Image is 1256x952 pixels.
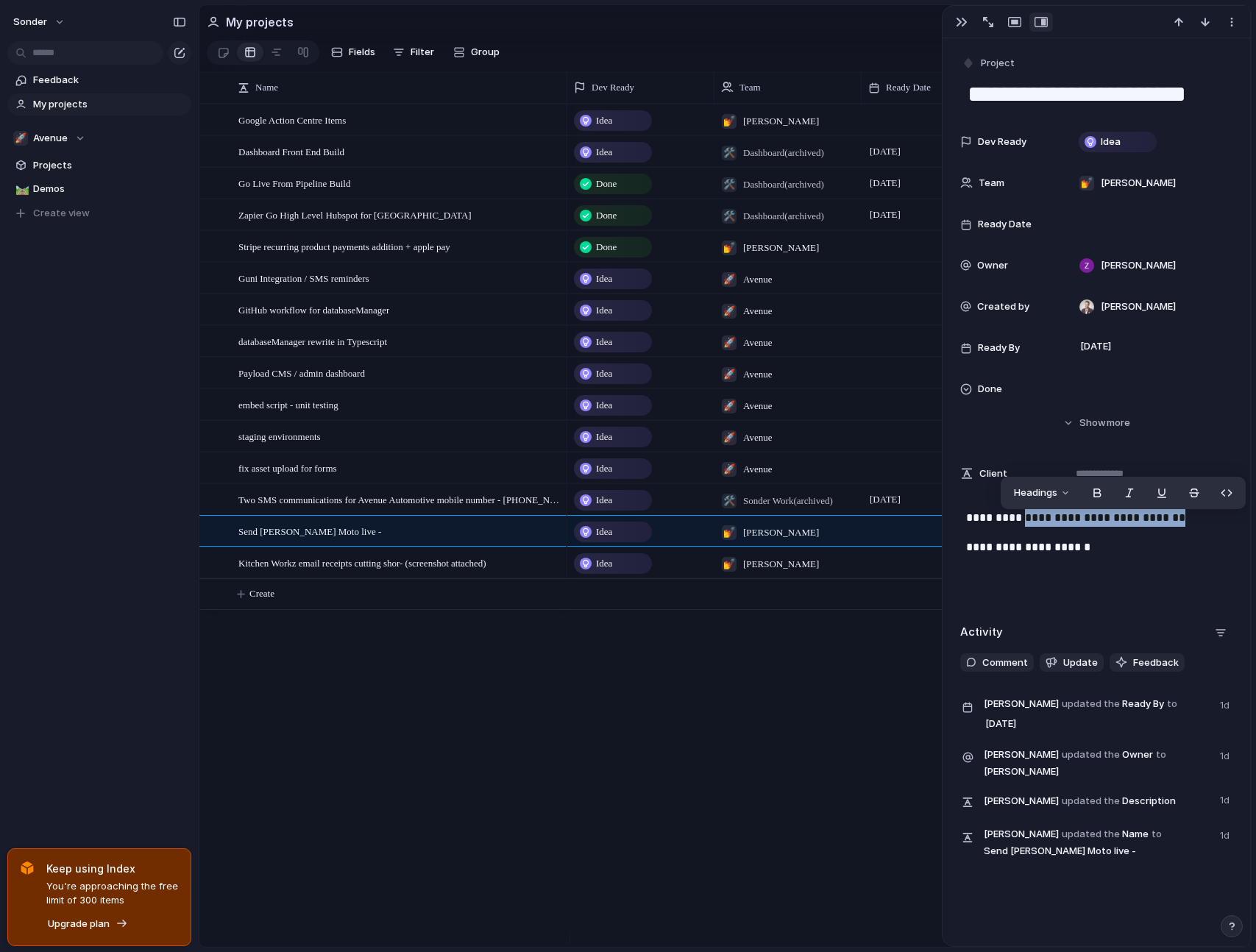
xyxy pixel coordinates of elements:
span: Go Live From Pipeline Build [238,174,350,191]
span: Show [1079,416,1106,430]
div: 🛠️ [722,177,737,192]
div: 🚀 [722,272,737,287]
span: Sonder Work (archived) [743,495,833,506]
button: sonder [7,10,73,34]
span: Created by [977,299,1029,314]
span: Done [596,177,617,191]
div: 🚀 [722,304,737,319]
span: Avenue [743,399,772,413]
button: Project [959,53,1019,74]
button: Upgrade plan [43,914,132,934]
span: Stripe recurring product payments addition + apple pay [238,238,450,255]
span: Idea [596,335,612,349]
span: Idea [596,113,612,128]
div: 🚀 [722,462,737,477]
span: Avenue [33,131,68,146]
button: Create view [7,202,191,224]
span: Ready By [978,341,1020,355]
button: Group [446,40,507,64]
button: 🛤️ [13,182,28,196]
span: Create [249,586,274,601]
span: Google Action Centre Items [238,111,346,128]
div: 💅 [1079,176,1094,191]
span: Project [981,56,1015,71]
span: 1d [1220,695,1232,713]
span: Dashboard (archived) [743,210,824,221]
span: more [1107,416,1130,430]
span: Idea [596,556,612,571]
span: [DATE] [866,491,904,508]
span: Fields [349,45,375,60]
span: Idea [596,366,612,381]
span: Done [596,240,617,255]
div: 🚀 [722,335,737,350]
span: to [1167,697,1177,711]
span: Dashboard Front End Build [238,143,344,160]
a: Feedback [7,69,191,91]
div: 🚀 [722,430,737,445]
span: Idea [596,430,612,444]
button: Feedback [1110,653,1185,672]
span: [PERSON_NAME] [743,525,819,540]
span: Team [739,80,761,95]
span: Projects [33,158,186,173]
span: Idea [596,303,612,318]
div: 🛤️ [15,181,26,198]
span: Team [979,176,1004,191]
span: staging environments [238,427,321,444]
span: [PERSON_NAME] [743,114,819,129]
div: 💅 [722,557,737,572]
span: 1d [1220,825,1232,843]
span: Update [1063,656,1098,670]
button: Update [1040,653,1104,672]
span: Owner [984,746,1211,779]
button: Showmore [960,410,1232,436]
span: Done [978,382,1002,397]
a: Projects [7,154,191,177]
span: 1d [1220,746,1232,764]
span: to [1156,747,1166,762]
span: Name Send [PERSON_NAME] Moto live - [984,825,1211,859]
span: Avenue [743,272,772,287]
div: 💅 [722,525,737,540]
span: Dashboard (archived) [743,179,824,190]
button: Filter [387,40,440,64]
div: 🛠️ [722,209,737,224]
span: My projects [33,97,186,112]
span: Keep using Index [46,861,179,876]
button: Headings [1005,481,1079,505]
h2: Activity [960,624,1003,641]
span: Create view [33,206,90,221]
span: Avenue [743,367,772,382]
span: [DATE] [866,143,904,160]
span: [DATE] [866,206,904,224]
span: Idea [596,145,612,160]
span: updated the [1062,827,1120,842]
span: Comment [982,656,1028,670]
a: 🛤️Demos [7,178,191,200]
span: Feedback [33,73,186,88]
span: [PERSON_NAME] [1101,258,1176,273]
span: GitHub workflow for databaseManager [238,301,389,318]
button: Fields [325,40,381,64]
span: Idea [596,271,612,286]
span: updated the [1062,747,1120,762]
span: [PERSON_NAME] [984,827,1059,842]
span: [DATE] [866,174,904,192]
div: 💅 [722,114,737,129]
div: 🚀 [722,367,737,382]
span: embed script - unit testing [238,396,338,413]
span: Name [255,80,278,95]
span: Guni Integration / SMS reminders [238,269,369,286]
span: [DATE] [1076,338,1115,355]
span: Idea [1101,135,1121,149]
span: Group [471,45,500,60]
span: updated the [1062,794,1120,809]
span: Idea [596,493,612,508]
span: Owner [977,258,1008,273]
span: Avenue [743,430,772,445]
span: [PERSON_NAME] [984,697,1059,711]
span: Dev Ready [592,80,634,95]
a: My projects [7,93,191,116]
